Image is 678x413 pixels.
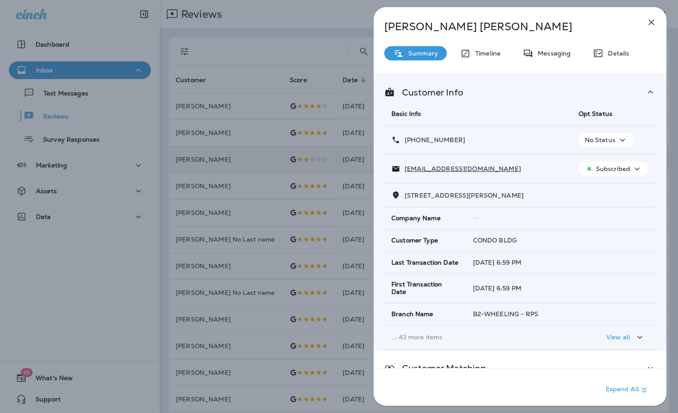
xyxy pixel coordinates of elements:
p: Subscribed [596,165,630,172]
span: First Transaction Date [391,281,459,296]
span: Customer Type [391,237,438,244]
button: View all [603,329,649,345]
span: CONDO BLDG [473,236,516,244]
p: [PHONE_NUMBER] [400,136,465,143]
p: No Status [585,136,615,143]
span: [DATE] 6:59 PM [473,284,522,292]
span: B2-WHEELING - RPS [473,310,538,318]
span: Basic Info [391,110,421,118]
p: Expand All [606,385,650,395]
span: Company Name [391,214,441,222]
button: Expand All [602,382,653,398]
p: Customer Matching [395,365,486,372]
p: Summary [404,50,438,57]
span: Branch Name [391,310,434,318]
button: No Status [579,133,634,147]
p: Customer Info [395,89,463,96]
button: Subscribed [579,162,649,176]
p: [EMAIL_ADDRESS][DOMAIN_NAME] [400,165,521,172]
span: [DATE] 6:59 PM [473,258,522,266]
span: Opt Status [579,110,612,118]
p: Details [603,50,629,57]
p: Timeline [471,50,501,57]
span: [STREET_ADDRESS][PERSON_NAME] [405,191,524,199]
span: Last Transaction Date [391,259,458,266]
p: View all [606,334,630,341]
p: ... 43 more items [391,334,564,341]
p: Messaging [533,50,571,57]
span: -- [473,214,479,222]
p: [PERSON_NAME] [PERSON_NAME] [384,20,627,33]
